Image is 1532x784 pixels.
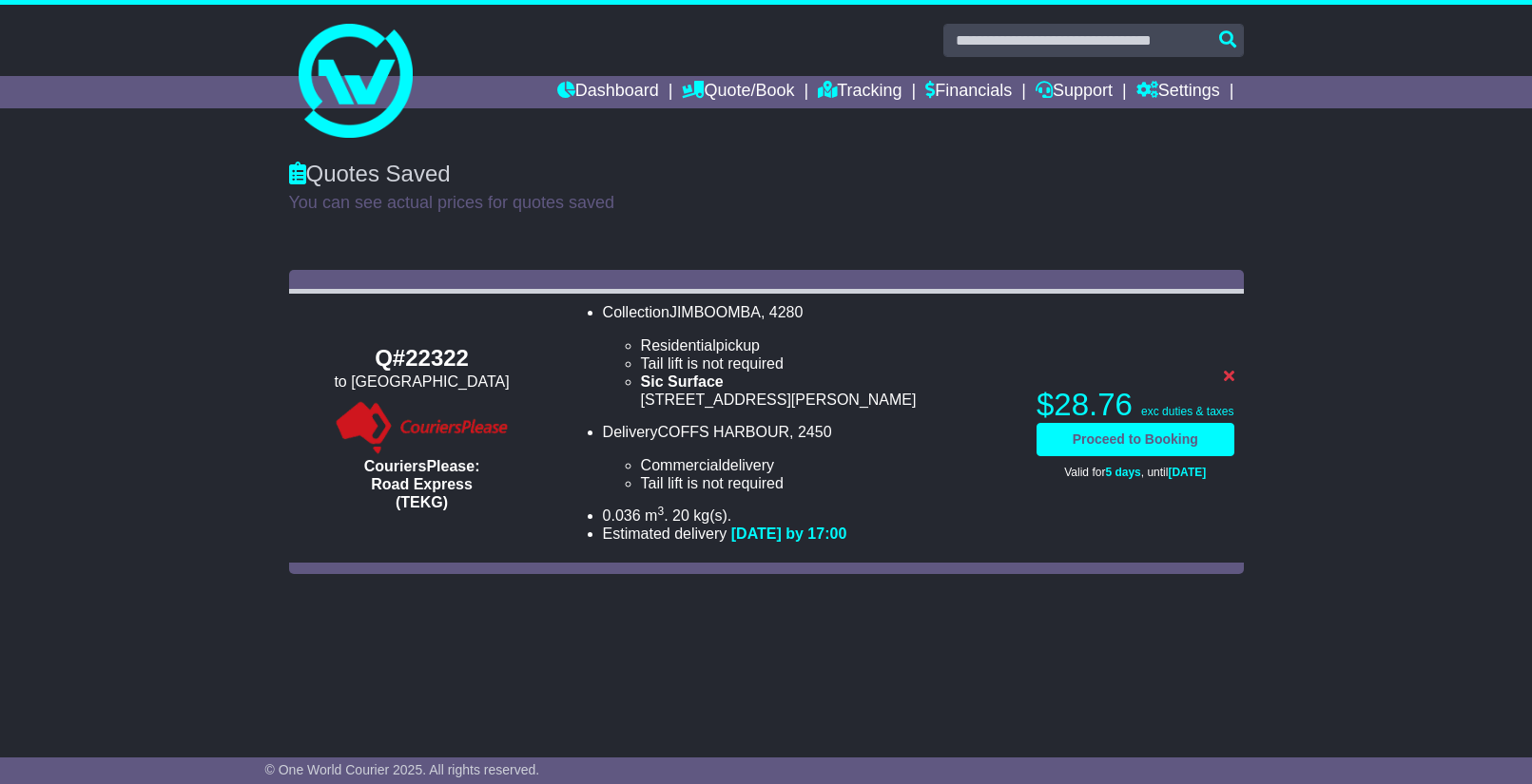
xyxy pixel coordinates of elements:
div: Quotes Saved [289,161,1244,188]
span: CouriersPlease: Road Express (TEKG) [364,458,480,510]
span: Commercial [641,457,722,473]
li: pickup [641,336,1018,354]
span: 0.036 [603,507,641,524]
span: COFFS HARBOUR [657,424,789,440]
span: , 4280 [761,304,803,320]
span: $ [1037,387,1133,422]
div: to [GEOGRAPHIC_DATA] [299,373,546,391]
span: , 2450 [789,424,831,440]
a: Proceed to Booking [1037,423,1234,456]
p: You can see actual prices for quotes saved [289,193,1244,214]
span: exc duties & taxes [1141,405,1233,418]
a: Settings [1136,76,1220,108]
span: © One World Courier 2025. All rights reserved. [265,762,540,777]
div: Sic Surface [641,373,1018,391]
a: Support [1036,76,1113,108]
span: Residential [641,337,716,354]
li: Tail lift is not required [641,354,1018,373]
sup: 3 [657,505,664,518]
span: 28.76 [1054,387,1133,422]
li: Delivery [603,423,1018,492]
li: Estimated delivery [603,525,1018,543]
a: Dashboard [557,76,659,108]
li: Collection [603,303,1018,409]
a: Tracking [818,76,902,108]
a: Financials [925,76,1012,108]
li: Tail lift is not required [641,474,1018,492]
span: kg(s). [693,507,731,524]
p: Valid for , until [1037,466,1234,479]
a: Quote/Book [682,76,794,108]
div: [STREET_ADDRESS][PERSON_NAME] [641,391,1018,409]
span: [DATE] by 17:00 [731,526,847,542]
span: [DATE] [1168,466,1206,479]
span: JIMBOOMBA [669,304,761,320]
img: CouriersPlease: Road Express (TEKG) [332,400,512,457]
li: delivery [641,456,1018,474]
span: 20 [672,507,689,524]
span: 5 days [1105,466,1140,479]
div: Q#22322 [299,345,546,373]
span: m . [645,507,668,524]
